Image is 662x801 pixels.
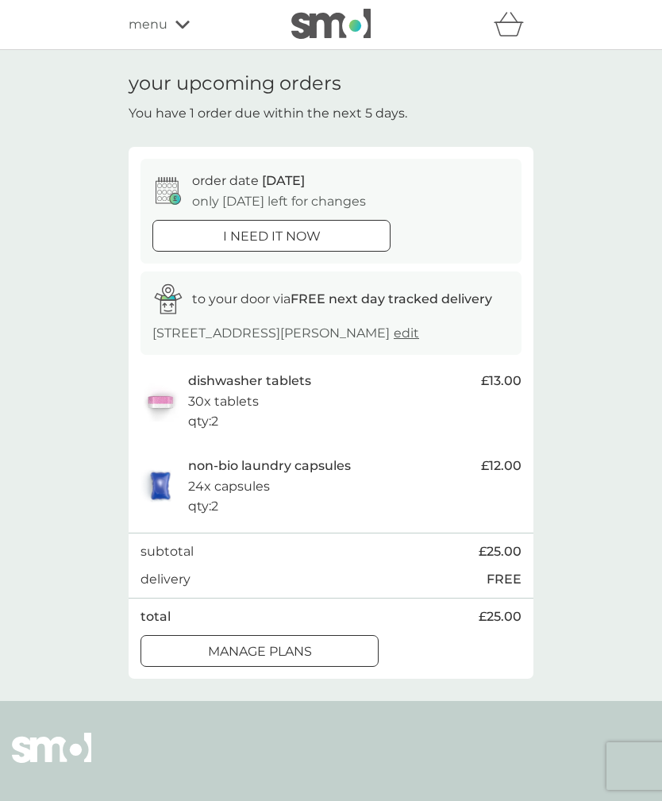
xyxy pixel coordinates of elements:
img: smol [291,9,371,39]
p: 30x tablets [188,391,259,412]
h1: your upcoming orders [129,72,341,95]
p: order date [192,171,305,191]
p: qty : 2 [188,411,218,432]
span: £25.00 [479,541,522,562]
img: smol [12,733,91,787]
span: [DATE] [262,173,305,188]
p: non-bio laundry capsules [188,456,351,476]
p: only [DATE] left for changes [192,191,366,212]
span: menu [129,14,167,35]
p: total [140,607,171,627]
p: You have 1 order due within the next 5 days. [129,103,407,124]
span: £13.00 [481,371,522,391]
div: basket [494,9,533,40]
a: edit [394,325,419,341]
span: to your door via [192,291,492,306]
p: manage plans [208,641,312,662]
p: [STREET_ADDRESS][PERSON_NAME] [152,323,419,344]
button: manage plans [140,635,379,667]
p: qty : 2 [188,496,218,517]
p: dishwasher tablets [188,371,311,391]
span: £25.00 [479,607,522,627]
strong: FREE next day tracked delivery [291,291,492,306]
p: 24x capsules [188,476,270,497]
span: £12.00 [481,456,522,476]
p: subtotal [140,541,194,562]
p: FREE [487,569,522,590]
button: i need it now [152,220,391,252]
p: i need it now [223,226,321,247]
p: delivery [140,569,191,590]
